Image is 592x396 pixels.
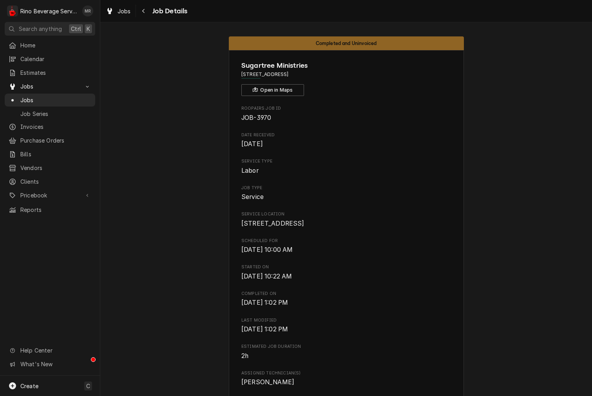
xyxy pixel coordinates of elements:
span: Service Type [241,158,451,165]
a: Reports [5,203,95,216]
span: Last Modified [241,317,451,324]
a: Calendar [5,52,95,65]
span: 2h [241,352,248,360]
span: Assigned Technician(s) [241,370,451,376]
span: Estimates [20,69,91,77]
span: Started On [241,272,451,281]
span: Last Modified [241,325,451,334]
a: Vendors [5,161,95,174]
span: Reports [20,206,91,214]
a: Go to Jobs [5,80,95,93]
span: Name [241,60,451,71]
a: Jobs [103,5,134,18]
span: Clients [20,177,91,186]
span: Completed On [241,291,451,297]
span: Address [241,71,451,78]
div: Date Received [241,132,451,149]
span: Bills [20,150,91,158]
span: Purchase Orders [20,136,91,145]
div: Status [229,36,464,50]
span: Service Type [241,166,451,175]
div: Completed On [241,291,451,307]
span: Estimated Job Duration [241,344,451,350]
a: Go to What's New [5,358,95,371]
div: Last Modified [241,317,451,334]
span: Scheduled For [241,238,451,244]
span: Vendors [20,164,91,172]
div: Job Type [241,185,451,202]
span: Help Center [20,346,91,354]
span: [DATE] 1:02 PM [241,299,288,306]
span: Labor [241,167,259,174]
span: Search anything [19,25,62,33]
span: [DATE] [241,140,263,148]
span: Assigned Technician(s) [241,378,451,387]
span: Roopairs Job ID [241,105,451,112]
div: Client Information [241,60,451,96]
span: Job Details [150,6,188,16]
span: Service Location [241,211,451,217]
span: Roopairs Job ID [241,113,451,123]
span: Date Received [241,139,451,149]
span: Date Received [241,132,451,138]
span: Pricebook [20,191,80,199]
span: Jobs [118,7,131,15]
a: Home [5,39,95,52]
span: K [87,25,90,33]
span: Invoices [20,123,91,131]
span: Create [20,383,38,389]
span: Completed and Uninvoiced [316,41,377,46]
span: Service [241,193,264,201]
div: MR [82,5,93,16]
span: Jobs [20,82,80,90]
button: Search anythingCtrlK [5,22,95,36]
span: Jobs [20,96,91,104]
div: Scheduled For [241,238,451,255]
a: Go to Pricebook [5,189,95,202]
div: Rino Beverage Service's Avatar [7,5,18,16]
span: [STREET_ADDRESS] [241,220,304,227]
span: What's New [20,360,91,368]
a: Job Series [5,107,95,120]
a: Go to Help Center [5,344,95,357]
span: Completed On [241,298,451,307]
span: [PERSON_NAME] [241,378,294,386]
span: [DATE] 10:22 AM [241,273,292,280]
span: [DATE] 1:02 PM [241,325,288,333]
div: Estimated Job Duration [241,344,451,360]
span: Estimated Job Duration [241,351,451,361]
div: Service Location [241,211,451,228]
span: Job Type [241,185,451,191]
span: Job Type [241,192,451,202]
span: Home [20,41,91,49]
button: Navigate back [138,5,150,17]
a: Estimates [5,66,95,79]
a: Bills [5,148,95,161]
div: Assigned Technician(s) [241,370,451,387]
span: C [86,382,90,390]
span: JOB-3970 [241,114,271,121]
span: Service Location [241,219,451,228]
div: Rino Beverage Service [20,7,78,15]
div: Service Type [241,158,451,175]
span: Scheduled For [241,245,451,255]
button: Open in Maps [241,84,304,96]
div: R [7,5,18,16]
div: Melissa Rinehart's Avatar [82,5,93,16]
span: [DATE] 10:00 AM [241,246,293,253]
span: Calendar [20,55,91,63]
span: Started On [241,264,451,270]
span: Job Series [20,110,91,118]
a: Jobs [5,94,95,107]
a: Invoices [5,120,95,133]
span: Ctrl [71,25,81,33]
a: Clients [5,175,95,188]
a: Purchase Orders [5,134,95,147]
div: Started On [241,264,451,281]
div: Roopairs Job ID [241,105,451,122]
